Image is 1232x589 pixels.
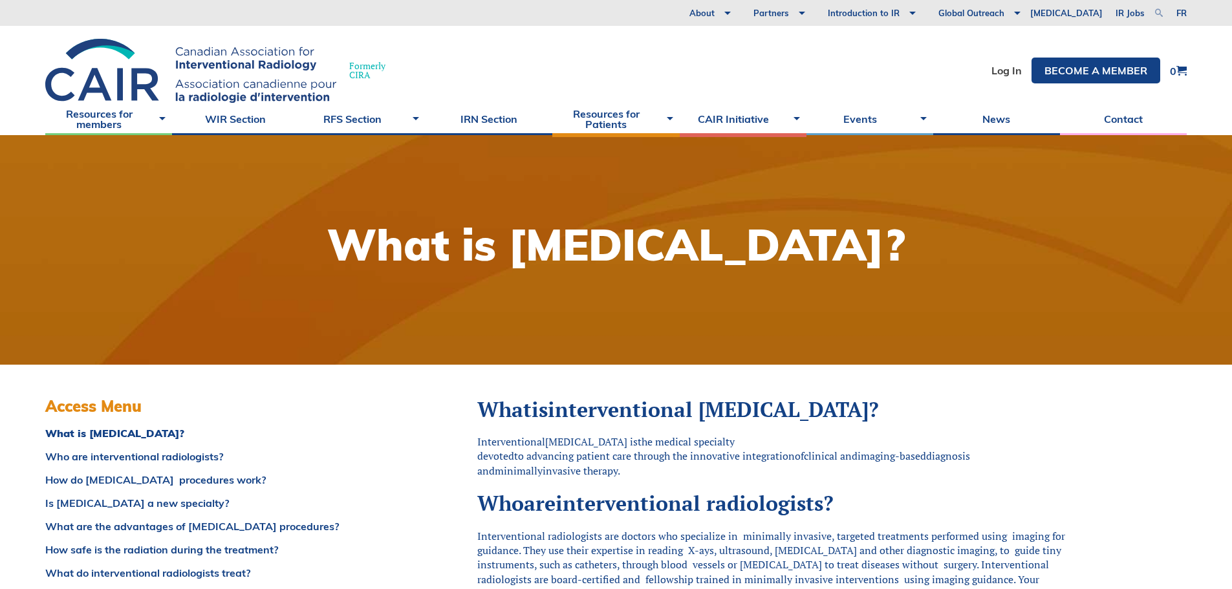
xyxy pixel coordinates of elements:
[673,449,687,463] span: the
[583,464,620,478] span: therapy.
[1060,103,1187,135] a: Contact
[933,103,1060,135] a: News
[612,449,631,463] span: care
[1032,58,1160,83] a: Become a member
[1176,9,1187,17] a: fr
[804,449,858,463] span: clinical and
[45,475,413,485] a: How do [MEDICAL_DATA] procedures work?
[545,434,638,449] span: [MEDICAL_DATA] is
[495,464,543,478] span: minimally
[698,396,879,423] span: [MEDICAL_DATA]?
[543,464,581,478] span: invasive
[477,449,970,477] span: diagnosis and
[45,544,413,555] a: How safe is the radiation during the treatment?​
[45,103,172,135] a: Resources for members
[795,449,804,463] span: of
[45,39,336,103] img: CIRA
[532,396,548,423] span: is
[576,449,610,463] span: patient
[1170,65,1187,76] a: 0
[526,449,574,463] span: advancing
[45,39,398,103] a: FormerlyCIRA
[477,489,524,517] span: Who
[45,397,413,416] h3: Access Menu
[477,396,532,423] span: What
[991,65,1022,76] a: Log In
[299,103,426,135] a: RFS Section
[45,568,413,578] a: What do interventional radiologists treat?​
[548,396,693,423] span: interventional
[690,449,740,463] span: innovative
[514,449,524,463] span: to
[858,449,926,463] span: imaging-based
[349,61,385,80] span: Formerly CIRA
[556,489,700,517] span: interventional
[327,223,905,266] h1: What is [MEDICAL_DATA]?
[706,489,834,517] span: radiologists?
[806,103,933,135] a: Events
[45,428,413,438] a: What is [MEDICAL_DATA]?
[477,434,545,449] span: Interventional
[45,521,413,531] a: What are the advantages of [MEDICAL_DATA] procedures?
[524,489,556,517] span: are
[742,449,795,463] span: integration
[477,434,735,463] span: the medical specialty devoted
[634,449,670,463] span: through
[680,103,806,135] a: CAIR Initiative
[45,498,413,508] a: Is [MEDICAL_DATA] a new specialty?
[426,103,552,135] a: IRN Section
[552,103,679,135] a: Resources for Patients
[172,103,299,135] a: WIR Section
[45,451,413,462] a: Who are interventional radiologists?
